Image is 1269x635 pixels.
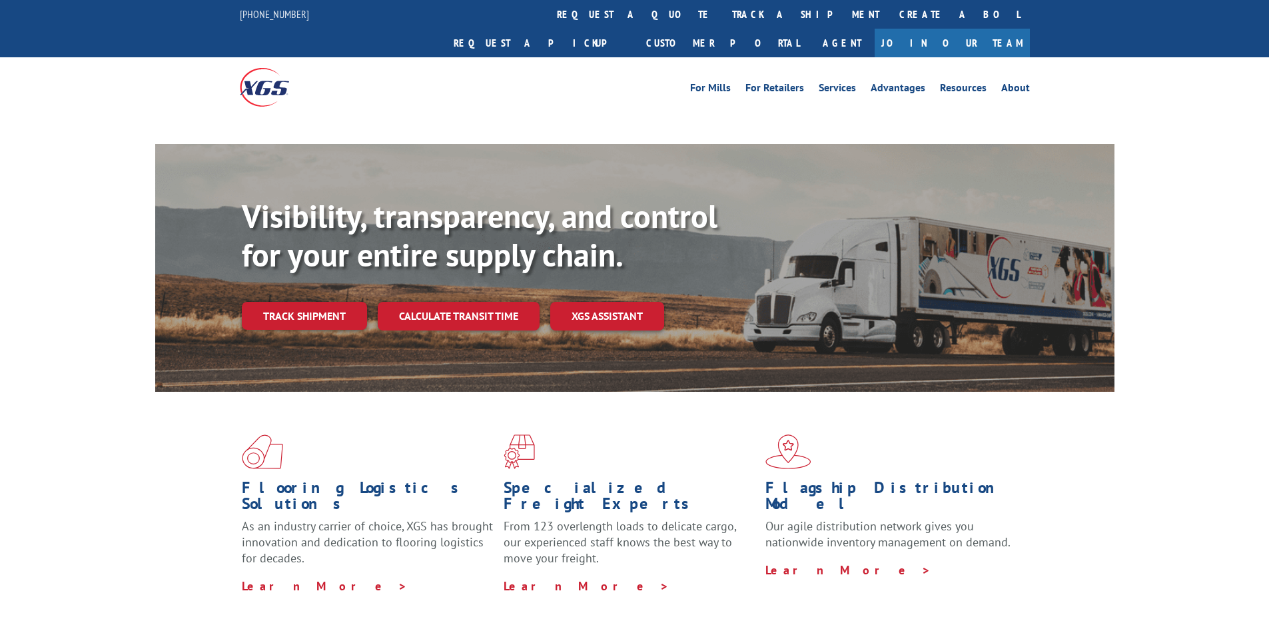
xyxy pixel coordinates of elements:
img: xgs-icon-total-supply-chain-intelligence-red [242,434,283,469]
a: Calculate transit time [378,302,540,330]
a: For Mills [690,83,731,97]
a: Agent [809,29,875,57]
a: Resources [940,83,987,97]
h1: Specialized Freight Experts [504,480,755,518]
a: Join Our Team [875,29,1030,57]
span: As an industry carrier of choice, XGS has brought innovation and dedication to flooring logistics... [242,518,493,566]
a: Advantages [871,83,925,97]
a: Request a pickup [444,29,636,57]
a: For Retailers [745,83,804,97]
a: Learn More > [242,578,408,594]
img: xgs-icon-focused-on-flooring-red [504,434,535,469]
b: Visibility, transparency, and control for your entire supply chain. [242,195,717,275]
p: From 123 overlength loads to delicate cargo, our experienced staff knows the best way to move you... [504,518,755,578]
a: Services [819,83,856,97]
a: XGS ASSISTANT [550,302,664,330]
a: Learn More > [504,578,669,594]
img: xgs-icon-flagship-distribution-model-red [765,434,811,469]
span: Our agile distribution network gives you nationwide inventory management on demand. [765,518,1011,550]
a: Learn More > [765,562,931,578]
a: Track shipment [242,302,367,330]
h1: Flagship Distribution Model [765,480,1017,518]
a: [PHONE_NUMBER] [240,7,309,21]
h1: Flooring Logistics Solutions [242,480,494,518]
a: Customer Portal [636,29,809,57]
a: About [1001,83,1030,97]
